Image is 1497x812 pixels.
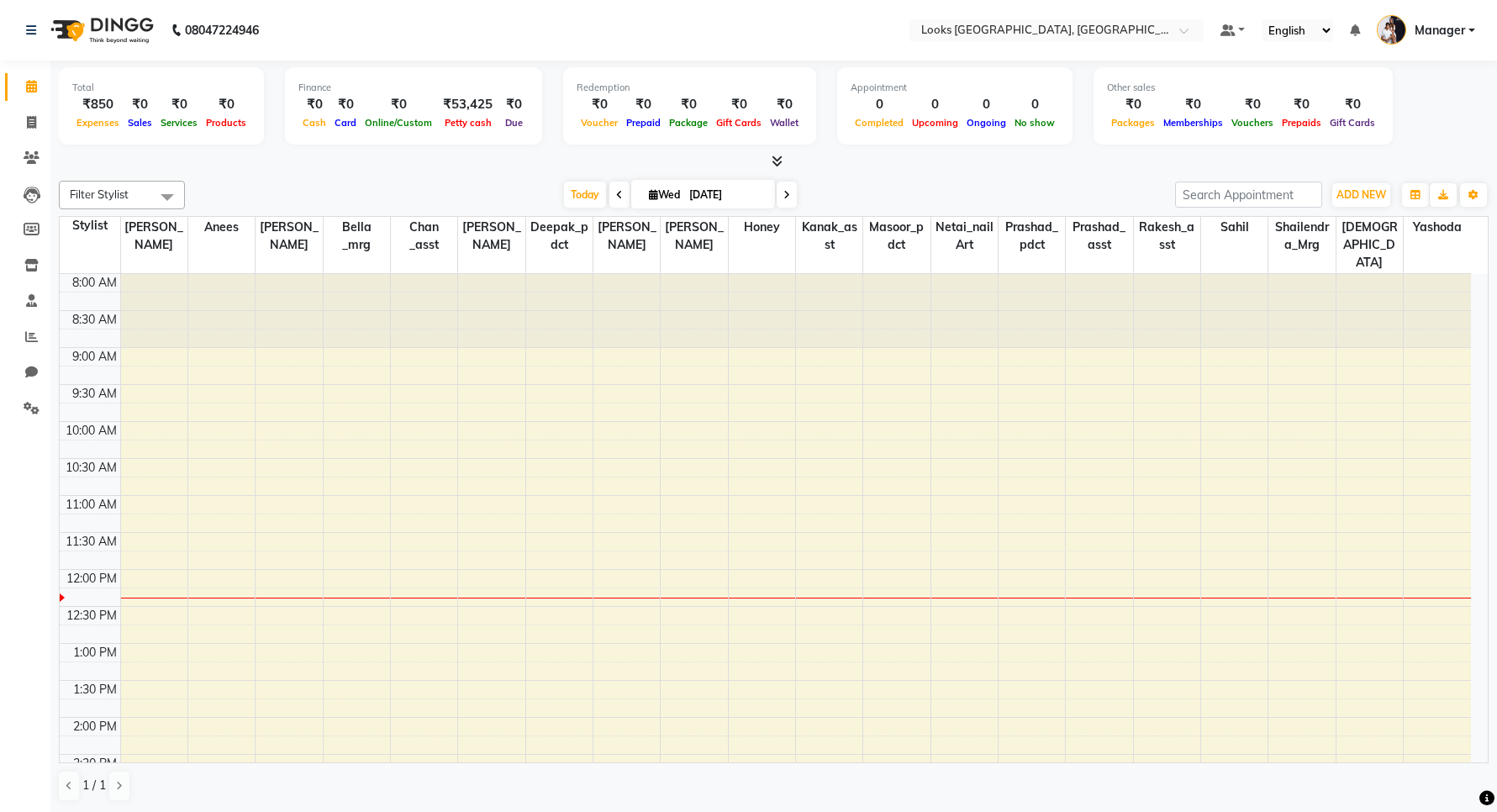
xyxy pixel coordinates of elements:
span: [PERSON_NAME] [256,217,322,256]
span: Voucher [577,117,622,129]
div: 0 [908,95,962,114]
div: ₹0 [577,95,622,114]
div: 8:30 AM [69,311,120,329]
span: Wallet [766,117,803,129]
div: ₹0 [1227,95,1278,114]
span: Prepaids [1278,117,1326,129]
span: [PERSON_NAME] [121,217,187,256]
div: 11:30 AM [62,533,120,551]
div: Finance [298,81,529,95]
div: 11:00 AM [62,496,120,514]
div: ₹0 [1326,95,1379,114]
span: [DEMOGRAPHIC_DATA] [1336,217,1403,273]
div: Appointment [851,81,1059,95]
div: 8:00 AM [69,274,120,292]
div: 2:00 PM [70,718,120,736]
div: ₹0 [1107,95,1159,114]
span: Filter Stylist [70,187,129,201]
span: Services [156,117,202,129]
div: Stylist [60,217,120,235]
div: 0 [851,95,908,114]
span: Upcoming [908,117,962,129]
span: Today [564,182,606,208]
span: Products [202,117,250,129]
div: ₹0 [622,95,665,114]
span: Gift Cards [712,117,766,129]
span: ADD NEW [1336,188,1386,201]
span: Vouchers [1227,117,1278,129]
span: Expenses [72,117,124,129]
span: Package [665,117,712,129]
span: Kanak_asst [796,217,862,256]
div: 2:30 PM [70,755,120,772]
span: Memberships [1159,117,1227,129]
button: ADD NEW [1332,183,1390,207]
span: [PERSON_NAME] [661,217,727,256]
span: Prashad_pdct [999,217,1065,256]
span: Online/Custom [361,117,436,129]
div: ₹0 [298,95,330,114]
span: Chan _asst [391,217,457,256]
div: 9:00 AM [69,348,120,366]
span: Prepaid [622,117,665,129]
div: 9:30 AM [69,385,120,403]
span: Manager [1415,22,1465,40]
div: ₹0 [1159,95,1227,114]
div: ₹0 [499,95,529,114]
span: Honey [729,217,795,238]
span: Wed [645,188,684,201]
span: Bella _mrg [324,217,390,256]
span: Cash [298,117,330,129]
span: Rakesh_asst [1134,217,1200,256]
div: 10:00 AM [62,422,120,440]
div: Other sales [1107,81,1379,95]
span: Gift Cards [1326,117,1379,129]
span: Shailendra_Mrg [1268,217,1335,256]
span: [PERSON_NAME] [458,217,524,256]
div: ₹850 [72,95,124,114]
b: 08047224946 [185,7,259,54]
div: Total [72,81,250,95]
span: Due [501,117,527,129]
div: ₹0 [1278,95,1326,114]
span: Deepak_pdct [526,217,593,256]
span: No show [1010,117,1059,129]
div: ₹0 [124,95,156,114]
div: ₹0 [665,95,712,114]
div: 0 [962,95,1010,114]
span: Completed [851,117,908,129]
div: ₹0 [766,95,803,114]
span: Masoor_pdct [863,217,930,256]
span: Packages [1107,117,1159,129]
span: Sahil [1201,217,1268,238]
input: Search Appointment [1175,182,1322,208]
span: Petty cash [440,117,496,129]
div: 10:30 AM [62,459,120,477]
span: Sales [124,117,156,129]
span: Card [330,117,361,129]
img: logo [43,7,158,54]
span: Ongoing [962,117,1010,129]
span: 1 / 1 [82,777,106,794]
div: 12:00 PM [63,570,120,588]
span: Prashad_asst [1066,217,1132,256]
div: 1:00 PM [70,644,120,662]
img: Manager [1377,15,1406,45]
div: ₹0 [330,95,361,114]
span: Anees [188,217,255,238]
div: ₹0 [712,95,766,114]
div: 0 [1010,95,1059,114]
span: Netai_nail art [931,217,998,256]
div: 1:30 PM [70,681,120,699]
span: Yashoda [1404,217,1471,238]
div: Redemption [577,81,803,95]
div: ₹0 [156,95,202,114]
div: ₹0 [361,95,436,114]
input: 2025-09-03 [684,182,768,208]
div: ₹0 [202,95,250,114]
span: [PERSON_NAME] [593,217,660,256]
div: ₹53,425 [436,95,499,114]
div: 12:30 PM [63,607,120,625]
